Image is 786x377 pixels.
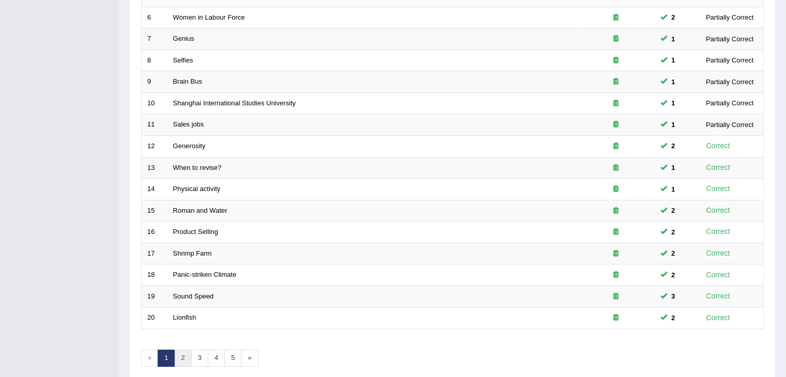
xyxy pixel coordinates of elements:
[583,56,649,66] div: Exam occurring question
[583,249,649,259] div: Exam occurring question
[224,350,241,367] a: 5
[241,350,258,367] a: »
[191,350,208,367] a: 3
[667,248,679,259] span: You can still take this question
[702,226,734,238] div: Correct
[142,92,167,114] td: 10
[702,205,734,216] div: Correct
[667,162,679,173] span: You can still take this question
[583,34,649,44] div: Exam occurring question
[173,207,227,214] a: Roman and Water
[667,98,679,108] span: You can still take this question
[702,312,734,324] div: Correct
[667,227,679,238] span: You can still take this question
[173,313,196,321] a: Lionfish
[667,184,679,195] span: You can still take this question
[583,270,649,280] div: Exam occurring question
[702,76,758,87] div: Partially Correct
[667,140,679,151] span: You can still take this question
[702,247,734,259] div: Correct
[667,119,679,130] span: You can still take this question
[583,313,649,323] div: Exam occurring question
[174,350,191,367] a: 2
[142,71,167,93] td: 9
[702,98,758,108] div: Partially Correct
[173,13,245,21] a: Women in Labour Force
[583,163,649,173] div: Exam occurring question
[142,307,167,329] td: 20
[702,140,734,152] div: Correct
[142,243,167,264] td: 17
[142,200,167,222] td: 15
[141,350,158,367] span: «
[702,119,758,130] div: Partially Correct
[142,179,167,200] td: 14
[173,56,193,64] a: Selfies
[702,183,734,195] div: Correct
[158,350,175,367] a: 1
[583,206,649,216] div: Exam occurring question
[142,114,167,136] td: 11
[702,269,734,281] div: Correct
[142,28,167,50] td: 7
[142,7,167,28] td: 6
[583,77,649,87] div: Exam occurring question
[583,142,649,151] div: Exam occurring question
[702,55,758,66] div: Partially Correct
[702,12,758,23] div: Partially Correct
[667,76,679,87] span: You can still take this question
[667,55,679,66] span: You can still take this question
[667,270,679,280] span: You can still take this question
[583,99,649,108] div: Exam occurring question
[583,227,649,237] div: Exam occurring question
[667,312,679,323] span: You can still take this question
[173,228,218,235] a: Product Selling
[702,290,734,302] div: Correct
[173,292,214,300] a: Sound Speed
[667,205,679,216] span: You can still take this question
[667,291,679,302] span: You can still take this question
[667,12,679,23] span: You can still take this question
[173,249,212,257] a: Shrimp Farm
[702,34,758,44] div: Partially Correct
[173,35,194,42] a: Genius
[173,120,204,128] a: Sales jobs
[208,350,225,367] a: 4
[667,34,679,44] span: You can still take this question
[142,50,167,71] td: 8
[142,157,167,179] td: 13
[583,13,649,23] div: Exam occurring question
[583,120,649,130] div: Exam occurring question
[142,222,167,243] td: 16
[173,271,237,278] a: Panic-striken Climate
[173,77,202,85] a: Brain Bus
[142,264,167,286] td: 18
[702,162,734,174] div: Correct
[173,99,296,107] a: Shanghai International Studies University
[173,142,206,150] a: Generosity
[142,135,167,157] td: 12
[173,185,221,193] a: Physical activity
[583,184,649,194] div: Exam occurring question
[142,286,167,307] td: 19
[583,292,649,302] div: Exam occurring question
[173,164,222,171] a: When to revise?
